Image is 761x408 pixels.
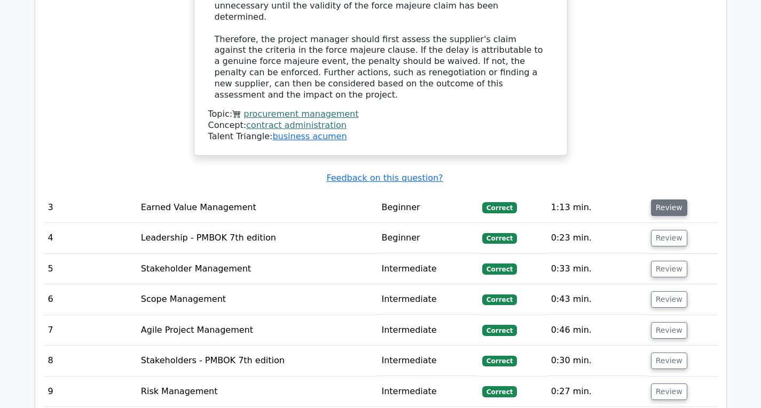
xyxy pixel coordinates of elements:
div: Topic: [208,109,553,120]
button: Review [651,383,687,400]
td: 8 [44,346,137,376]
td: 7 [44,315,137,346]
span: Correct [482,202,517,213]
span: Correct [482,233,517,244]
td: 1:13 min. [547,193,647,223]
td: Beginner [377,193,477,223]
button: Review [651,353,687,369]
td: 0:33 min. [547,254,647,284]
td: Intermediate [377,315,477,346]
td: Risk Management [137,377,378,407]
td: Stakeholders - PMBOK 7th edition [137,346,378,376]
td: 0:46 min. [547,315,647,346]
td: Beginner [377,223,477,253]
td: 0:23 min. [547,223,647,253]
button: Review [651,291,687,308]
td: 9 [44,377,137,407]
a: procurement management [244,109,358,119]
td: Leadership - PMBOK 7th edition [137,223,378,253]
span: Correct [482,325,517,335]
span: Correct [482,294,517,305]
td: 3 [44,193,137,223]
td: Intermediate [377,284,477,315]
div: Talent Triangle: [208,109,553,142]
td: Intermediate [377,254,477,284]
div: Concept: [208,120,553,131]
td: 0:43 min. [547,284,647,315]
a: business acumen [272,131,347,141]
button: Review [651,322,687,339]
button: Review [651,230,687,246]
td: 5 [44,254,137,284]
td: 0:30 min. [547,346,647,376]
span: Correct [482,263,517,274]
td: Intermediate [377,377,477,407]
td: Earned Value Management [137,193,378,223]
td: 6 [44,284,137,315]
td: Scope Management [137,284,378,315]
td: Agile Project Management [137,315,378,346]
td: Stakeholder Management [137,254,378,284]
td: 0:27 min. [547,377,647,407]
span: Correct [482,356,517,366]
span: Correct [482,386,517,397]
td: 4 [44,223,137,253]
button: Review [651,261,687,277]
button: Review [651,199,687,216]
td: Intermediate [377,346,477,376]
a: Feedback on this question? [326,173,443,183]
a: contract administration [246,120,347,130]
